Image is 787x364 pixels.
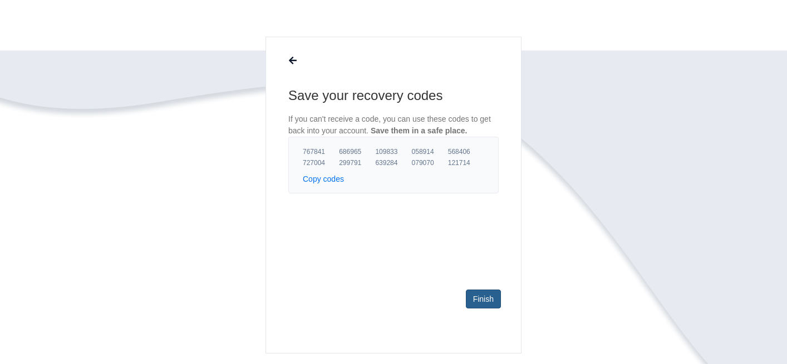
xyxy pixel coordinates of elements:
[412,158,448,167] span: 079070
[412,147,448,156] span: 058914
[375,158,411,167] span: 639284
[339,147,375,156] span: 686965
[288,87,499,104] h1: Save your recovery codes
[466,290,501,308] a: Finish
[303,147,339,156] span: 767841
[448,147,484,156] span: 568406
[339,158,375,167] span: 299791
[375,147,411,156] span: 109833
[448,158,484,167] span: 121714
[303,158,339,167] span: 727004
[288,113,499,137] p: If you can't receive a code, you can use these codes to get back into your account.
[371,126,468,135] span: Save them in a safe place.
[303,173,344,185] button: Copy codes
